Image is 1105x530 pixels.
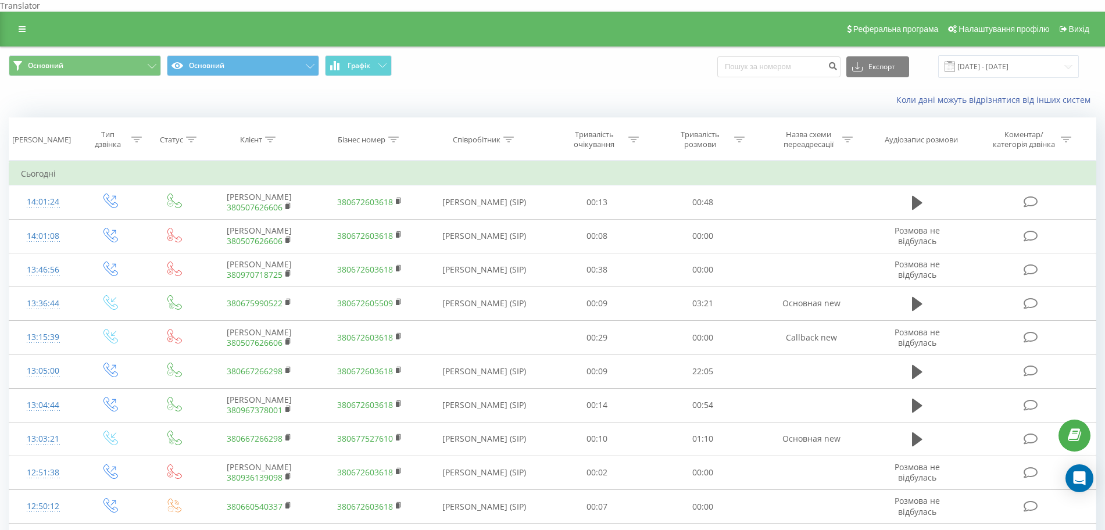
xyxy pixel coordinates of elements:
button: Графік [325,55,392,76]
a: 380672603618 [337,467,393,478]
a: 380672603618 [337,501,393,512]
span: Реферальна програма [853,24,939,34]
a: 380667266298 [227,433,282,444]
a: 380507626606 [227,202,282,213]
div: Тривалість очікування [563,130,625,149]
td: [PERSON_NAME] [204,388,314,422]
a: 380677527610 [337,433,393,444]
td: 00:54 [650,388,756,422]
td: [PERSON_NAME] [204,185,314,219]
div: Клієнт [240,135,262,145]
div: 13:46:56 [21,259,65,281]
div: 13:04:44 [21,394,65,417]
td: [PERSON_NAME] (SIP) [425,185,543,219]
a: 380672603618 [337,264,393,275]
td: 00:09 [544,354,650,388]
a: 380672603618 [337,196,393,207]
td: [PERSON_NAME] (SIP) [425,456,543,489]
td: 22:05 [650,354,756,388]
a: Налаштування профілю [942,12,1053,46]
a: 380675990522 [227,298,282,309]
td: 00:00 [650,253,756,287]
div: 12:50:12 [21,495,65,518]
div: Статус [160,135,183,145]
div: Open Intercom Messenger [1065,464,1093,492]
td: [PERSON_NAME] [204,456,314,489]
a: 380672603618 [337,332,393,343]
button: Експорт [846,56,909,77]
span: Розмова не відбулась [895,225,940,246]
div: 14:01:08 [21,225,65,248]
span: Розмова не відбулась [895,259,940,280]
span: Розмова не відбулась [895,327,940,348]
div: Співробітник [453,135,500,145]
td: Основная new [756,287,867,320]
a: 380672605509 [337,298,393,309]
a: Реферальна програма [841,12,943,46]
a: 380970718725 [227,269,282,280]
td: 00:14 [544,388,650,422]
div: Коментар/категорія дзвінка [990,130,1058,149]
span: Розмова не відбулась [895,461,940,483]
td: [PERSON_NAME] [204,253,314,287]
td: 00:13 [544,185,650,219]
td: 00:09 [544,287,650,320]
a: 380936139098 [227,472,282,483]
td: [PERSON_NAME] [204,321,314,354]
a: 380672603618 [337,366,393,377]
td: 01:10 [650,422,756,456]
a: Вихід [1054,12,1093,46]
td: 00:07 [544,490,650,524]
td: [PERSON_NAME] (SIP) [425,490,543,524]
a: 380660540337 [227,501,282,512]
td: 00:29 [544,321,650,354]
a: 380507626606 [227,337,282,348]
a: Коли дані можуть відрізнятися вiд інших систем [896,94,1096,105]
button: Основний [167,55,319,76]
div: 13:15:39 [21,326,65,349]
td: [PERSON_NAME] (SIP) [425,354,543,388]
td: 03:21 [650,287,756,320]
td: 00:10 [544,422,650,456]
div: Бізнес номер [338,135,385,145]
td: 00:00 [650,490,756,524]
td: [PERSON_NAME] [204,219,314,253]
a: 380667266298 [227,366,282,377]
td: 00:38 [544,253,650,287]
a: 380672603618 [337,230,393,241]
td: 00:02 [544,456,650,489]
td: 00:00 [650,321,756,354]
div: 13:36:44 [21,292,65,315]
div: 12:51:38 [21,461,65,484]
td: 00:08 [544,219,650,253]
div: Аудіозапис розмови [885,135,958,145]
a: 380507626606 [227,235,282,246]
span: Налаштування профілю [959,24,1049,34]
td: 00:00 [650,456,756,489]
button: Основний [9,55,161,76]
div: 13:05:00 [21,360,65,382]
div: 14:01:24 [21,191,65,213]
div: 13:03:21 [21,428,65,450]
td: Сьогодні [9,162,1096,185]
span: Графік [348,62,370,70]
td: [PERSON_NAME] (SIP) [425,253,543,287]
td: [PERSON_NAME] (SIP) [425,422,543,456]
div: Тривалість розмови [669,130,731,149]
td: [PERSON_NAME] (SIP) [425,287,543,320]
td: 00:48 [650,185,756,219]
div: Тип дзвінка [87,130,128,149]
a: 380672603618 [337,399,393,410]
a: 380967378001 [227,404,282,416]
td: 00:00 [650,219,756,253]
td: [PERSON_NAME] (SIP) [425,219,543,253]
td: Callback new [756,321,867,354]
span: Основний [28,61,63,70]
div: Назва схеми переадресації [777,130,839,149]
span: Розмова не відбулась [895,495,940,517]
td: [PERSON_NAME] (SIP) [425,388,543,422]
td: Основная new [756,422,867,456]
input: Пошук за номером [717,56,841,77]
div: [PERSON_NAME] [12,135,71,145]
span: Вихід [1069,24,1089,34]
